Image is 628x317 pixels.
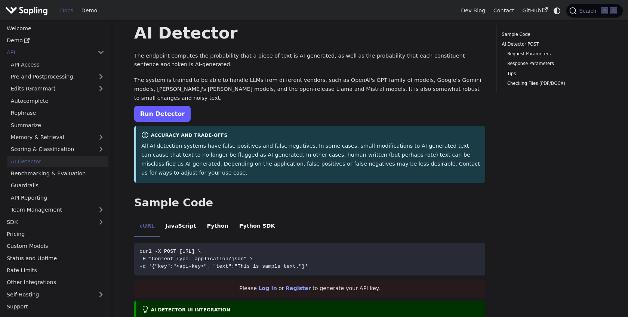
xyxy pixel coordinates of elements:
[134,196,486,210] h2: Sample Code
[603,292,621,310] iframe: Intercom live chat
[3,47,93,58] a: API
[139,264,308,269] span: -d '{"key":"<api-key>", "text":"This is sample text."}'
[134,216,160,237] li: cURL
[552,5,563,16] button: Switch between dark and light mode (currently system mode)
[7,156,108,167] a: AI Detector
[134,23,486,43] h1: AI Detector
[134,280,486,297] div: Please or to generate your API key.
[7,144,108,155] a: Scoring & Classification
[141,142,480,177] p: All AI detection systems have false positives and false negatives. In some cases, small modificat...
[601,7,608,14] kbd: ⌘
[507,70,601,77] a: Tips
[139,249,201,254] span: curl -X POST [URL] \
[3,253,108,264] a: Status and Uptime
[7,71,108,82] a: Pre and Postprocessing
[56,5,77,16] a: Docs
[3,241,108,252] a: Custom Models
[77,5,101,16] a: Demo
[201,216,234,237] li: Python
[7,108,108,119] a: Rephrase
[141,306,480,315] div: AI Detector UI integration
[507,50,601,58] a: Request Parameters
[577,8,601,14] span: Search
[3,229,108,240] a: Pricing
[7,180,108,191] a: Guardrails
[258,285,277,291] a: Log In
[3,23,108,34] a: Welcome
[566,4,622,18] button: Search (Command+K)
[507,80,601,87] a: Checking Files (PDF/DOCX)
[3,301,108,312] a: Support
[610,7,617,14] kbd: K
[7,59,108,70] a: API Access
[7,83,108,94] a: Edits (Grammar)
[134,106,191,122] a: Run Detector
[234,216,280,237] li: Python SDK
[7,95,108,106] a: Autocomplete
[141,131,480,140] div: Accuracy and Trade-offs
[507,60,601,67] a: Response Parameters
[3,277,108,288] a: Other Integrations
[489,5,518,16] a: Contact
[7,204,108,215] a: Team Management
[139,256,253,262] span: -H "Content-Type: application/json" \
[286,285,311,291] a: Register
[134,76,486,102] p: The system is trained to be able to handle LLMs from different vendors, such as OpenAI's GPT fami...
[93,216,108,227] button: Expand sidebar category 'SDK'
[3,35,108,46] a: Demo
[93,47,108,58] button: Collapse sidebar category 'API'
[502,31,603,38] a: Sample Code
[502,41,603,48] a: AI Detector POST
[457,5,489,16] a: Dev Blog
[7,168,108,179] a: Benchmarking & Evaluation
[7,132,108,143] a: Memory & Retrieval
[160,216,201,237] li: JavaScript
[3,265,108,276] a: Rate Limits
[7,120,108,130] a: Summarize
[7,192,108,203] a: API Reporting
[5,5,50,16] a: Sapling.ai
[518,5,551,16] a: GitHub
[134,52,486,70] p: The endpoint computes the probability that a piece of text is AI-generated, as well as the probab...
[5,5,48,16] img: Sapling.ai
[3,289,108,300] a: Self-Hosting
[3,216,93,227] a: SDK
